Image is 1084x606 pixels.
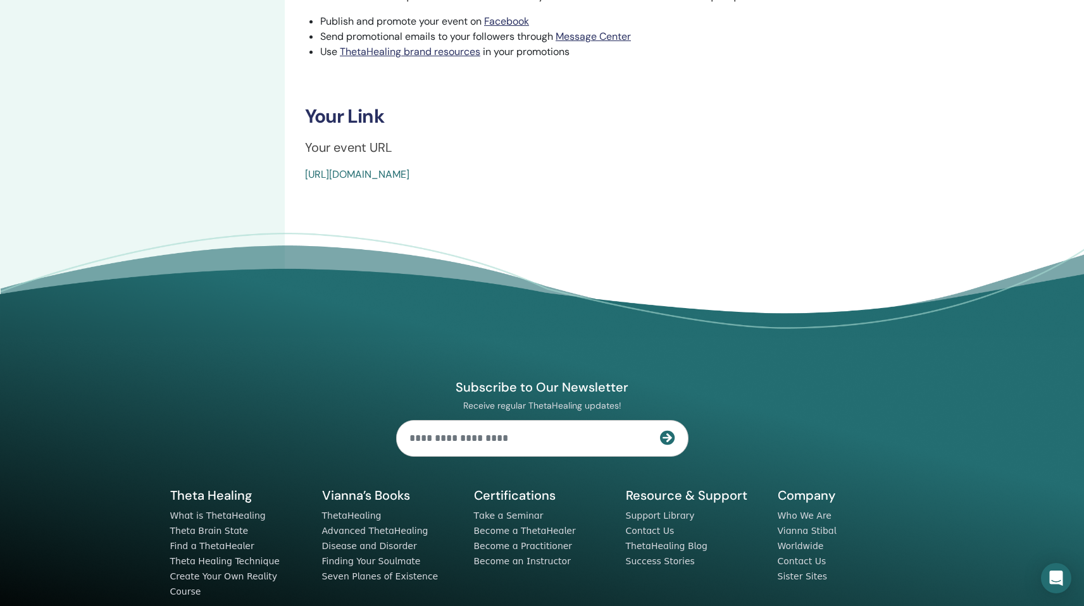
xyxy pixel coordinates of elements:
[170,541,254,551] a: Find a ThetaHealer
[474,487,611,504] h5: Certifications
[340,45,480,58] a: ThetaHealing brand resources
[626,556,695,566] a: Success Stories
[778,510,832,521] a: Who We Are
[474,556,571,566] a: Become an Instructor
[322,556,421,566] a: Finding Your Soulmate
[396,400,688,411] p: Receive regular ThetaHealing updates!
[322,571,439,581] a: Seven Planes of Existence
[170,510,266,521] a: What is ThetaHealing
[484,15,529,28] a: Facebook
[322,526,428,536] a: Advanced ThetaHealing
[322,487,459,504] h5: Vianna’s Books
[778,556,826,566] a: Contact Us
[320,14,987,29] li: Publish and promote your event on
[626,541,707,551] a: ThetaHealing Blog
[778,541,824,551] a: Worldwide
[320,44,987,59] li: Use in your promotions
[474,541,573,551] a: Become a Practitioner
[305,105,987,128] h3: Your Link
[320,29,987,44] li: Send promotional emails to your followers through
[1041,563,1071,593] div: Open Intercom Messenger
[626,487,763,504] h5: Resource & Support
[778,487,914,504] h5: Company
[778,571,828,581] a: Sister Sites
[305,168,409,181] a: [URL][DOMAIN_NAME]
[626,510,695,521] a: Support Library
[322,541,417,551] a: Disease and Disorder
[396,379,688,395] h4: Subscribe to Our Newsletter
[474,510,544,521] a: Take a Seminar
[170,487,307,504] h5: Theta Healing
[778,526,837,536] a: Vianna Stibal
[170,556,280,566] a: Theta Healing Technique
[170,571,278,597] a: Create Your Own Reality Course
[170,526,249,536] a: Theta Brain State
[474,526,576,536] a: Become a ThetaHealer
[305,138,987,157] p: Your event URL
[626,526,675,536] a: Contact Us
[322,510,382,521] a: ThetaHealing
[556,30,631,43] a: Message Center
